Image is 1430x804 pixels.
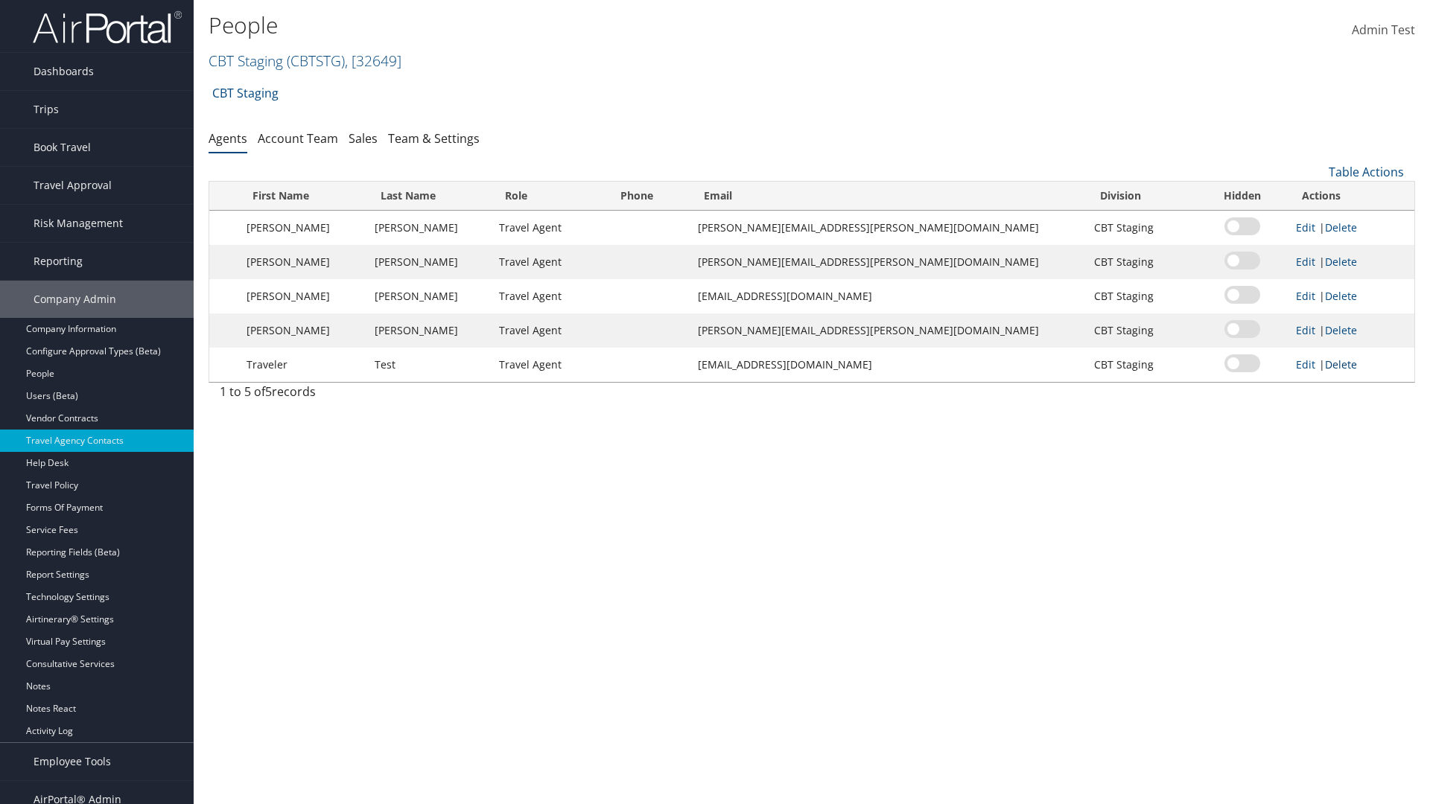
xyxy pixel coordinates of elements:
[1325,357,1357,371] a: Delete
[1296,220,1315,234] a: Edit
[1296,323,1315,337] a: Edit
[1325,220,1357,234] a: Delete
[690,245,1087,279] td: [PERSON_NAME][EMAIL_ADDRESS][PERSON_NAME][DOMAIN_NAME]
[690,313,1087,348] td: [PERSON_NAME][EMAIL_ADDRESS][PERSON_NAME][DOMAIN_NAME]
[34,129,91,166] span: Book Travel
[239,279,366,313] td: [PERSON_NAME]
[492,182,608,211] th: Role
[367,348,492,382] td: Test
[209,182,239,211] th: : activate to sort column descending
[212,78,279,108] a: CBT Staging
[209,51,401,71] a: CBT Staging
[492,245,608,279] td: Travel Agent
[1288,245,1414,279] td: |
[1329,164,1404,180] a: Table Actions
[1087,279,1197,313] td: CBT Staging
[1325,323,1357,337] a: Delete
[1087,211,1197,245] td: CBT Staging
[239,348,366,382] td: Traveler
[345,51,401,71] span: , [ 32649 ]
[1087,348,1197,382] td: CBT Staging
[690,211,1087,245] td: [PERSON_NAME][EMAIL_ADDRESS][PERSON_NAME][DOMAIN_NAME]
[388,130,480,147] a: Team & Settings
[239,245,366,279] td: [PERSON_NAME]
[287,51,345,71] span: ( CBTSTG )
[1087,245,1197,279] td: CBT Staging
[367,313,492,348] td: [PERSON_NAME]
[1352,22,1415,38] span: Admin Test
[1296,255,1315,269] a: Edit
[492,279,608,313] td: Travel Agent
[209,130,247,147] a: Agents
[690,348,1087,382] td: [EMAIL_ADDRESS][DOMAIN_NAME]
[367,279,492,313] td: [PERSON_NAME]
[1087,313,1197,348] td: CBT Staging
[690,182,1087,211] th: Email
[34,243,83,280] span: Reporting
[367,245,492,279] td: [PERSON_NAME]
[1288,313,1414,348] td: |
[34,743,111,780] span: Employee Tools
[34,91,59,128] span: Trips
[367,211,492,245] td: [PERSON_NAME]
[1325,289,1357,303] a: Delete
[33,10,182,45] img: airportal-logo.png
[1087,182,1197,211] th: Division
[1296,357,1315,371] a: Edit
[690,279,1087,313] td: [EMAIL_ADDRESS][DOMAIN_NAME]
[607,182,690,211] th: Phone
[220,383,499,408] div: 1 to 5 of records
[1288,182,1414,211] th: Actions
[367,182,492,211] th: Last Name
[239,211,366,245] td: [PERSON_NAME]
[239,182,366,211] th: First Name
[492,313,608,348] td: Travel Agent
[265,383,272,400] span: 5
[1352,7,1415,54] a: Admin Test
[1288,279,1414,313] td: |
[1197,182,1288,211] th: Hidden
[34,281,116,318] span: Company Admin
[1296,289,1315,303] a: Edit
[1288,348,1414,382] td: |
[34,167,112,204] span: Travel Approval
[1288,211,1414,245] td: |
[492,211,608,245] td: Travel Agent
[239,313,366,348] td: [PERSON_NAME]
[258,130,338,147] a: Account Team
[34,205,123,242] span: Risk Management
[492,348,608,382] td: Travel Agent
[34,53,94,90] span: Dashboards
[1325,255,1357,269] a: Delete
[349,130,378,147] a: Sales
[209,10,1013,41] h1: People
